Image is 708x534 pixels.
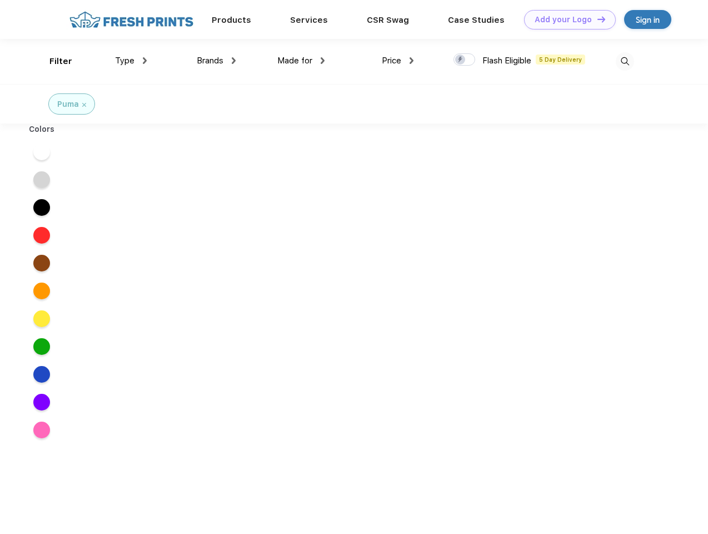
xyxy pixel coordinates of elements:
[410,57,413,64] img: dropdown.png
[21,123,63,135] div: Colors
[277,56,312,66] span: Made for
[597,16,605,22] img: DT
[482,56,531,66] span: Flash Eligible
[49,55,72,68] div: Filter
[232,57,236,64] img: dropdown.png
[290,15,328,25] a: Services
[212,15,251,25] a: Products
[143,57,147,64] img: dropdown.png
[321,57,325,64] img: dropdown.png
[115,56,134,66] span: Type
[57,98,79,110] div: Puma
[197,56,223,66] span: Brands
[382,56,401,66] span: Price
[636,13,660,26] div: Sign in
[536,55,585,65] span: 5 Day Delivery
[624,10,671,29] a: Sign in
[367,15,409,25] a: CSR Swag
[616,52,634,71] img: desktop_search.svg
[82,103,86,107] img: filter_cancel.svg
[535,15,592,24] div: Add your Logo
[66,10,197,29] img: fo%20logo%202.webp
